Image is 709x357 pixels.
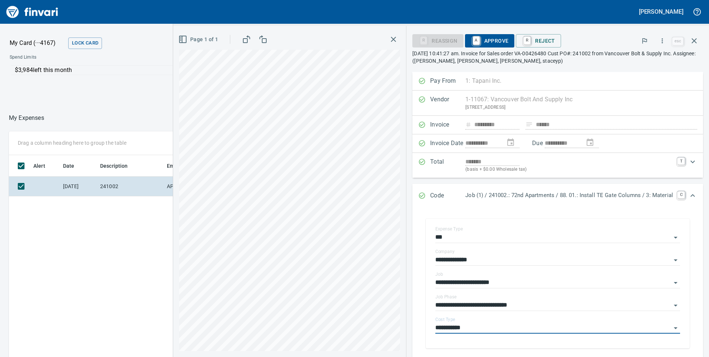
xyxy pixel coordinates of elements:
[33,161,55,170] span: Alert
[435,272,443,276] label: Job
[670,232,681,243] button: Open
[670,32,703,50] span: Close invoice
[33,161,45,170] span: Alert
[9,114,44,122] nav: breadcrumb
[435,227,463,231] label: Expense Type
[412,37,463,43] div: Reassign
[471,35,509,47] span: Approve
[435,295,456,299] label: Job Phase
[430,191,465,201] p: Code
[677,157,685,165] a: T
[435,249,455,254] label: Company
[100,161,138,170] span: Description
[177,33,221,46] button: Page 1 of 1
[672,37,683,45] a: esc
[654,33,670,49] button: More
[465,166,673,173] p: (basis + $0.00 Wholesale tax)
[430,157,465,173] p: Total
[524,36,531,45] a: R
[465,34,515,48] button: AApprove
[412,50,703,65] p: [DATE] 10:41:27 am. Invoice for Sales order VA-00426480 Cust PO#: 241002 from Vancouver Bolt & Su...
[4,3,60,21] img: Finvari
[473,36,480,45] a: A
[15,66,247,75] p: $3,984 left this month
[72,39,98,48] span: Lock Card
[180,35,218,44] span: Page 1 of 1
[670,300,681,311] button: Open
[100,161,128,170] span: Description
[167,161,191,170] span: Employee
[412,184,703,208] div: Expand
[164,177,220,196] td: AP Invoices
[670,278,681,288] button: Open
[412,153,703,178] div: Expand
[465,191,673,200] p: Job (1) / 241002.: 72nd Apartments / 88. 01.: Install TE Gate Columns / 3: Material
[670,255,681,265] button: Open
[435,317,455,322] label: Cost Type
[60,177,97,196] td: [DATE]
[677,191,685,199] a: C
[68,37,102,49] button: Lock Card
[636,33,653,49] button: Flag
[516,34,561,48] button: RReject
[639,8,683,16] h5: [PERSON_NAME]
[10,54,144,61] span: Spend Limits
[63,161,84,170] span: Date
[18,139,126,147] p: Drag a column heading here to group the table
[9,114,44,122] p: My Expenses
[167,161,200,170] span: Employee
[63,161,75,170] span: Date
[670,323,681,333] button: Open
[10,39,65,48] p: My Card (···4167)
[97,177,164,196] td: 241002
[4,75,252,82] p: Online allowed
[522,35,555,47] span: Reject
[637,6,685,17] button: [PERSON_NAME]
